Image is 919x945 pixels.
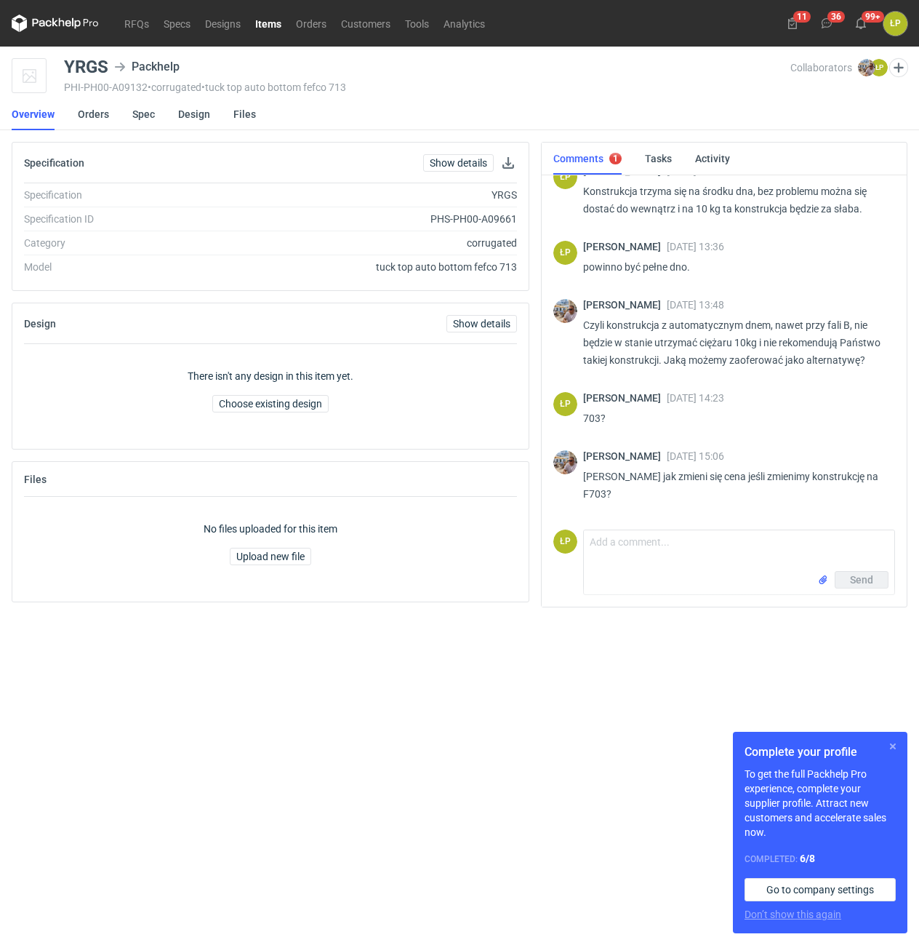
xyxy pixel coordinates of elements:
a: Show details [446,315,517,332]
div: Łukasz Postawa [553,530,577,554]
span: [PERSON_NAME] [583,392,667,404]
div: PHI-PH00-A09132 [64,81,790,93]
p: To get the full Packhelp Pro experience, complete your supplier profile. Attract new customers an... [745,767,896,840]
h2: Specification [24,157,84,169]
div: Łukasz Postawa [553,165,577,189]
span: • corrugated [148,81,201,93]
span: [DATE] 13:36 [667,241,724,252]
div: Packhelp [114,58,180,76]
span: Collaborators [790,62,852,73]
span: [PERSON_NAME] [583,299,667,311]
button: Send [835,571,888,589]
div: PHS-PH00-A09661 [221,212,517,226]
span: [DATE] 14:23 [667,392,724,404]
img: Michał Palasek [858,59,875,76]
h2: Design [24,318,56,330]
button: Upload new file [230,548,311,565]
a: Analytics [436,15,492,32]
a: Orders [78,98,109,130]
a: Design [178,98,210,130]
a: Show details [423,154,494,172]
p: Czyli konstrukcja z automatycznym dnem, nawet przy fali B, nie będzie w stanie utrzymać ciężaru 1... [583,316,883,369]
a: Files [233,98,256,130]
strong: 6 / 8 [800,853,815,864]
div: tuck top auto bottom fefco 713 [221,260,517,274]
svg: Packhelp Pro [12,15,99,32]
a: Tools [398,15,436,32]
a: Activity [695,143,730,175]
span: [DATE] 13:48 [667,299,724,311]
div: Łukasz Postawa [883,12,907,36]
span: Send [850,575,873,585]
span: Choose existing design [219,399,322,409]
div: Łukasz Postawa [553,241,577,265]
figcaption: ŁP [870,59,888,76]
div: Completed: [745,851,896,866]
a: Comments1 [553,143,622,175]
p: There isn't any design in this item yet. [188,369,353,383]
button: 99+ [849,12,872,35]
div: YRGS [221,188,517,202]
figcaption: ŁP [553,392,577,416]
div: Specification ID [24,212,221,226]
span: [PERSON_NAME] [583,241,667,252]
button: Download specification [499,154,517,172]
p: [PERSON_NAME] jak zmieni się cena jeśli zmienimy konstrukcję na F703? [583,468,883,503]
p: powinno być pełne dno. [583,258,883,276]
p: 703? [583,410,883,427]
div: Specification [24,188,221,202]
img: Michał Palasek [553,299,577,323]
button: Edit collaborators [889,58,908,77]
button: Choose existing design [212,395,329,412]
span: [DATE] 15:06 [667,450,724,462]
button: ŁP [883,12,907,36]
p: Konstrukcja trzyma się na środku dna, bez problemu można się dostać do wewnątrz i na 10 kg ta kon... [583,183,883,218]
a: Items [248,15,289,32]
div: corrugated [221,236,517,250]
a: Customers [334,15,398,32]
img: Michał Palasek [553,450,577,474]
h2: Files [24,474,47,485]
p: No files uploaded for this item [204,522,337,536]
figcaption: ŁP [553,530,577,554]
span: • tuck top auto bottom fefco 713 [201,81,346,93]
div: YRGS [64,58,108,76]
a: Spec [132,98,155,130]
a: Orders [289,15,334,32]
button: Skip for now [884,738,902,755]
a: Go to company settings [745,878,896,901]
div: Category [24,236,221,250]
a: RFQs [117,15,156,32]
span: Upload new file [236,551,305,562]
a: Designs [198,15,248,32]
button: 11 [781,12,804,35]
button: 36 [815,12,838,35]
a: Specs [156,15,198,32]
h1: Complete your profile [745,743,896,761]
a: Tasks [645,143,672,175]
a: Overview [12,98,55,130]
figcaption: ŁP [553,241,577,265]
button: Don’t show this again [745,907,841,922]
div: Łukasz Postawa [553,392,577,416]
span: [PERSON_NAME] [583,450,667,462]
div: Model [24,260,221,274]
div: 1 [613,153,618,164]
figcaption: ŁP [553,165,577,189]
